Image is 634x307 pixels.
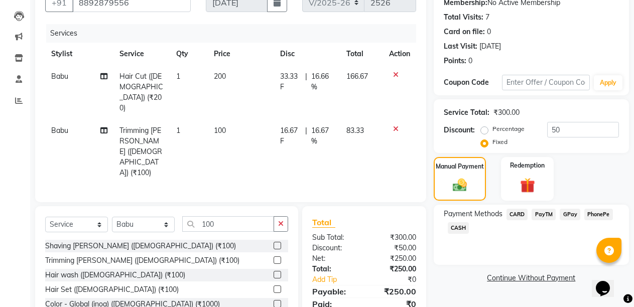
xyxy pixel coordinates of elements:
[444,56,466,66] div: Points:
[592,267,624,297] iframe: chat widget
[45,270,185,280] div: Hair wash ([DEMOGRAPHIC_DATA]) (₹100)
[305,274,374,285] a: Add Tip
[594,75,622,90] button: Apply
[182,216,274,232] input: Search or Scan
[436,162,484,171] label: Manual Payment
[170,43,208,65] th: Qty
[364,232,423,243] div: ₹300.00
[45,241,236,251] div: Shaving [PERSON_NAME] ([DEMOGRAPHIC_DATA]) (₹100)
[214,72,226,81] span: 200
[214,126,226,135] span: 100
[532,209,556,220] span: PayTM
[383,43,416,65] th: Action
[305,232,364,243] div: Sub Total:
[444,27,485,37] div: Card on file:
[46,24,424,43] div: Services
[444,41,477,52] div: Last Visit:
[487,27,491,37] div: 0
[364,243,423,253] div: ₹50.00
[119,126,162,177] span: Trimming [PERSON_NAME] ([DEMOGRAPHIC_DATA]) (₹100)
[305,264,364,274] div: Total:
[51,126,68,135] span: Babu
[176,72,180,81] span: 1
[45,255,239,266] div: Trimming [PERSON_NAME] ([DEMOGRAPHIC_DATA]) (₹100)
[448,177,471,193] img: _cash.svg
[510,161,545,170] label: Redemption
[340,43,383,65] th: Total
[584,209,613,220] span: PhonePe
[444,12,483,23] div: Total Visits:
[364,253,423,264] div: ₹250.00
[492,137,508,146] label: Fixed
[436,273,627,283] a: Continue Without Payment
[51,72,68,81] span: Babu
[312,217,335,228] span: Total
[444,125,475,135] div: Discount:
[113,43,170,65] th: Service
[346,126,364,135] span: 83.33
[311,71,334,92] span: 16.66 %
[493,107,520,118] div: ₹300.00
[280,125,302,146] span: 16.67 F
[119,72,163,112] span: Hair Cut ([DEMOGRAPHIC_DATA]) (₹200)
[305,71,307,92] span: |
[560,209,580,220] span: GPay
[45,43,113,65] th: Stylist
[305,125,307,146] span: |
[448,222,469,234] span: CASH
[502,75,590,90] input: Enter Offer / Coupon Code
[364,285,423,297] div: ₹250.00
[176,126,180,135] span: 1
[208,43,274,65] th: Price
[468,56,472,66] div: 0
[305,243,364,253] div: Discount:
[346,72,368,81] span: 166.67
[274,43,341,65] th: Disc
[516,176,540,195] img: _gift.svg
[506,209,528,220] span: CARD
[374,274,424,285] div: ₹0
[492,124,525,133] label: Percentage
[485,12,489,23] div: 7
[364,264,423,274] div: ₹250.00
[444,77,502,88] div: Coupon Code
[444,107,489,118] div: Service Total:
[305,285,364,297] div: Payable:
[311,125,334,146] span: 16.67 %
[479,41,501,52] div: [DATE]
[280,71,302,92] span: 33.33 F
[305,253,364,264] div: Net:
[45,284,179,295] div: Hair Set ([DEMOGRAPHIC_DATA]) (₹100)
[444,209,502,219] span: Payment Methods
